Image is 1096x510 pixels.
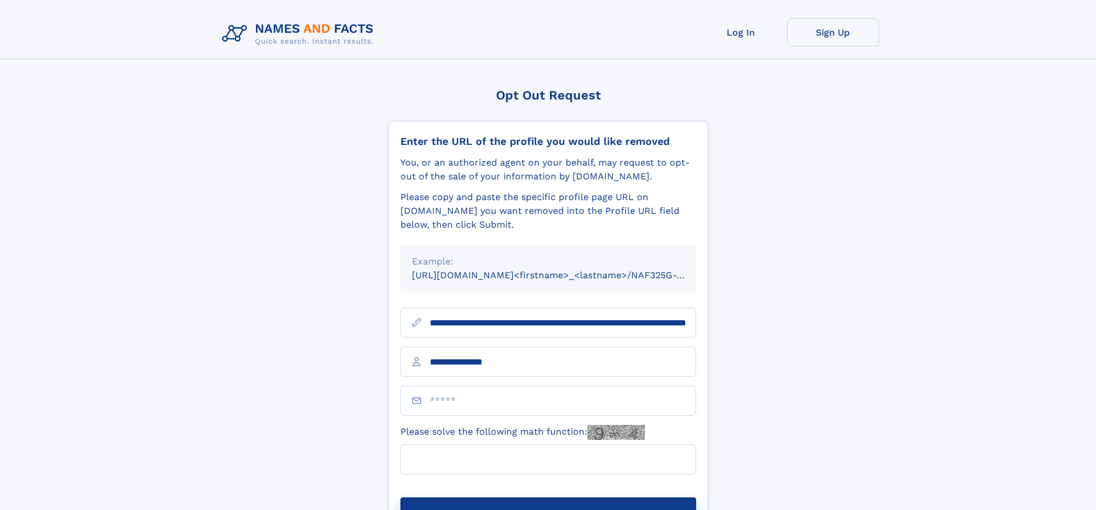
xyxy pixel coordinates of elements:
a: Log In [695,18,787,47]
a: Sign Up [787,18,879,47]
div: Please copy and paste the specific profile page URL on [DOMAIN_NAME] you want removed into the Pr... [400,190,696,232]
div: You, or an authorized agent on your behalf, may request to opt-out of the sale of your informatio... [400,156,696,183]
div: Opt Out Request [388,88,708,102]
label: Please solve the following math function: [400,425,645,440]
div: Example: [412,255,685,269]
div: Enter the URL of the profile you would like removed [400,135,696,148]
small: [URL][DOMAIN_NAME]<firstname>_<lastname>/NAF325G-xxxxxxxx [412,270,718,281]
img: Logo Names and Facts [217,18,383,49]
